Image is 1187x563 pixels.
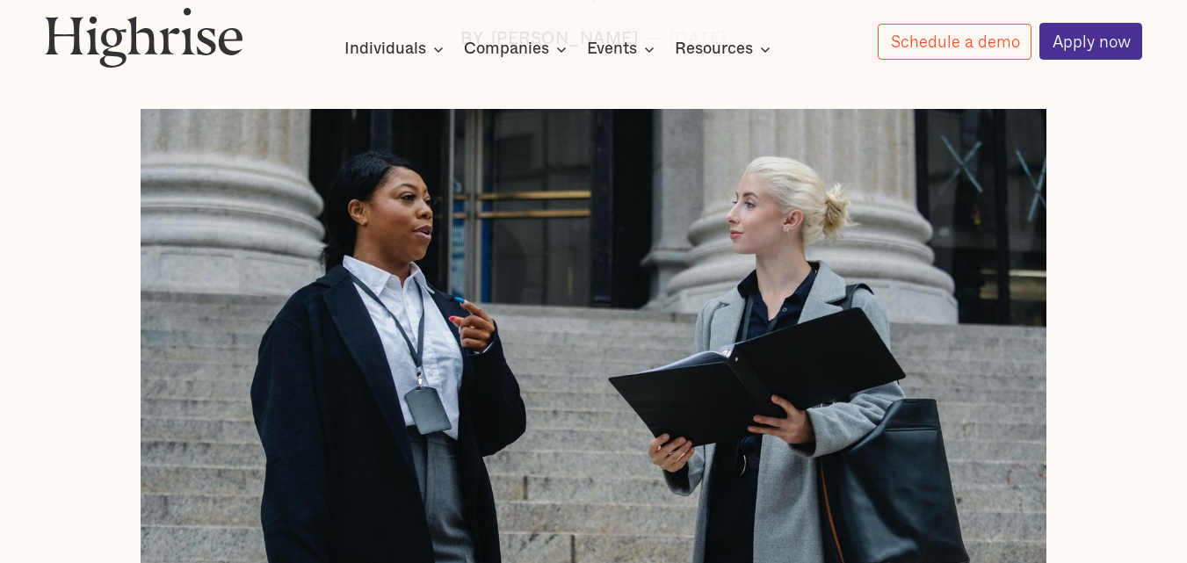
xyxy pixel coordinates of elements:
[1039,23,1143,60] a: Apply now
[878,24,1032,60] a: Schedule a demo
[675,39,753,60] div: Resources
[344,39,449,60] div: Individuals
[587,39,637,60] div: Events
[344,39,426,60] div: Individuals
[675,39,776,60] div: Resources
[464,39,572,60] div: Companies
[587,39,660,60] div: Events
[45,7,243,67] img: Highrise logo
[464,39,549,60] div: Companies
